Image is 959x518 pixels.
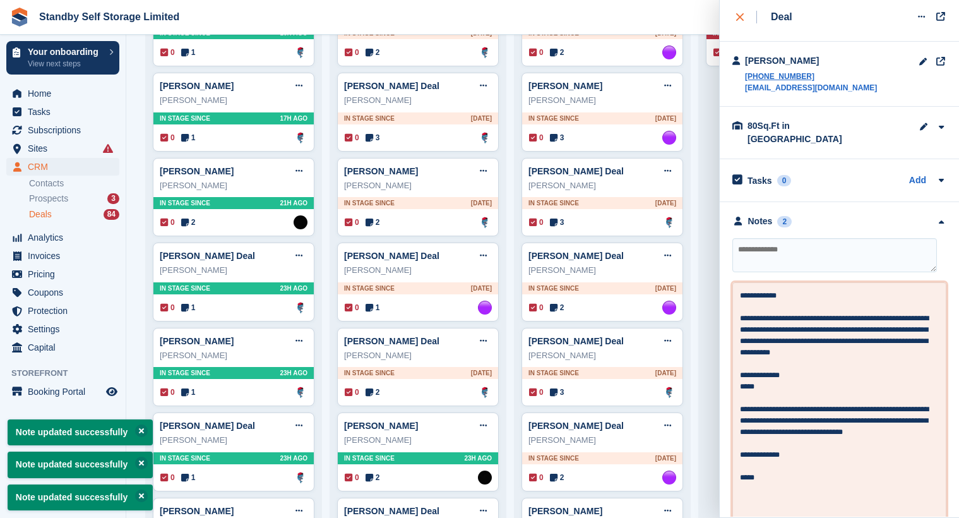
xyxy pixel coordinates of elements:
a: Glenn Fisher [478,215,492,229]
img: Stephen Hambridge [478,471,492,485]
span: In stage since [344,284,395,293]
span: Booking Portal [28,383,104,401]
div: [PERSON_NAME] [344,179,492,192]
span: 0 [160,472,175,483]
div: Deal [771,9,792,25]
span: Pricing [28,265,104,283]
span: Subscriptions [28,121,104,139]
span: 23H AGO [280,454,307,463]
span: [DATE] [471,284,492,293]
span: 21H AGO [280,198,307,208]
span: 23H AGO [464,454,492,463]
a: menu [6,158,119,176]
div: [PERSON_NAME] [528,264,676,277]
span: In stage since [160,368,210,378]
span: 0 [345,217,359,228]
a: Glenn Fisher [478,131,492,145]
img: Sue Ford [662,45,676,59]
img: Sue Ford [662,131,676,145]
img: Glenn Fisher [294,45,307,59]
span: Deals [29,208,52,220]
p: Note updated successfully [8,419,153,445]
span: 17H AGO [280,114,307,123]
img: Sue Ford [662,301,676,315]
span: 1 [181,472,196,483]
a: [PERSON_NAME] Deal [528,251,624,261]
span: Prospects [29,193,68,205]
div: [PERSON_NAME] [745,54,877,68]
a: menu [6,140,119,157]
span: 0 [529,132,544,143]
span: 1 [181,132,196,143]
div: 3 [107,193,119,204]
span: Settings [28,320,104,338]
a: [PERSON_NAME] [344,421,418,431]
a: [PERSON_NAME] [344,166,418,176]
img: Glenn Fisher [662,385,676,399]
a: Glenn Fisher [478,385,492,399]
span: 3 [550,132,564,143]
img: Sue Ford [662,471,676,485]
img: Glenn Fisher [478,45,492,59]
a: Glenn Fisher [294,471,307,485]
p: View next steps [28,58,103,69]
a: menu [6,302,119,320]
img: Sue Ford [478,301,492,315]
span: In stage since [344,114,395,123]
img: Glenn Fisher [294,385,307,399]
div: [PERSON_NAME] [160,264,307,277]
a: [PERSON_NAME] Deal [344,506,439,516]
span: 3 [550,217,564,228]
span: 0 [160,217,175,228]
div: [PERSON_NAME] [344,349,492,362]
span: Storefront [11,367,126,380]
span: 2 [550,47,564,58]
a: menu [6,383,119,401]
span: 2 [366,472,380,483]
span: In stage since [344,198,395,208]
a: menu [6,103,119,121]
a: Glenn Fisher [294,131,307,145]
span: In stage since [528,284,579,293]
div: [PERSON_NAME] [344,94,492,107]
a: menu [6,265,119,283]
a: [PERSON_NAME] [160,506,234,516]
span: 0 [345,47,359,58]
span: In stage since [528,114,579,123]
a: [PERSON_NAME] Deal [160,421,255,431]
span: 0 [529,217,544,228]
span: 0 [529,302,544,313]
span: In stage since [160,454,210,463]
a: Stephen Hambridge [294,215,307,229]
span: In stage since [344,368,395,378]
a: [PERSON_NAME] Deal [344,336,439,346]
span: 0 [160,132,175,143]
span: 0 [529,47,544,58]
span: 1 [181,387,196,398]
a: Prospects 3 [29,192,119,205]
span: [DATE] [655,454,676,463]
span: Analytics [28,229,104,246]
span: CRM [28,158,104,176]
a: [PERSON_NAME] Deal [344,81,439,91]
div: [PERSON_NAME] [160,94,307,107]
i: Smart entry sync failures have occurred [103,143,113,154]
span: 3 [550,387,564,398]
span: In stage since [160,198,210,208]
a: [PERSON_NAME] Deal [344,251,439,261]
span: In stage since [344,454,395,463]
div: [PERSON_NAME] [344,434,492,447]
span: Invoices [28,247,104,265]
a: Add [909,174,926,188]
div: [PERSON_NAME] [160,349,307,362]
div: [PERSON_NAME] [160,179,307,192]
span: [DATE] [655,198,676,208]
div: [PERSON_NAME] [160,434,307,447]
img: Glenn Fisher [662,215,676,229]
span: In stage since [160,114,210,123]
